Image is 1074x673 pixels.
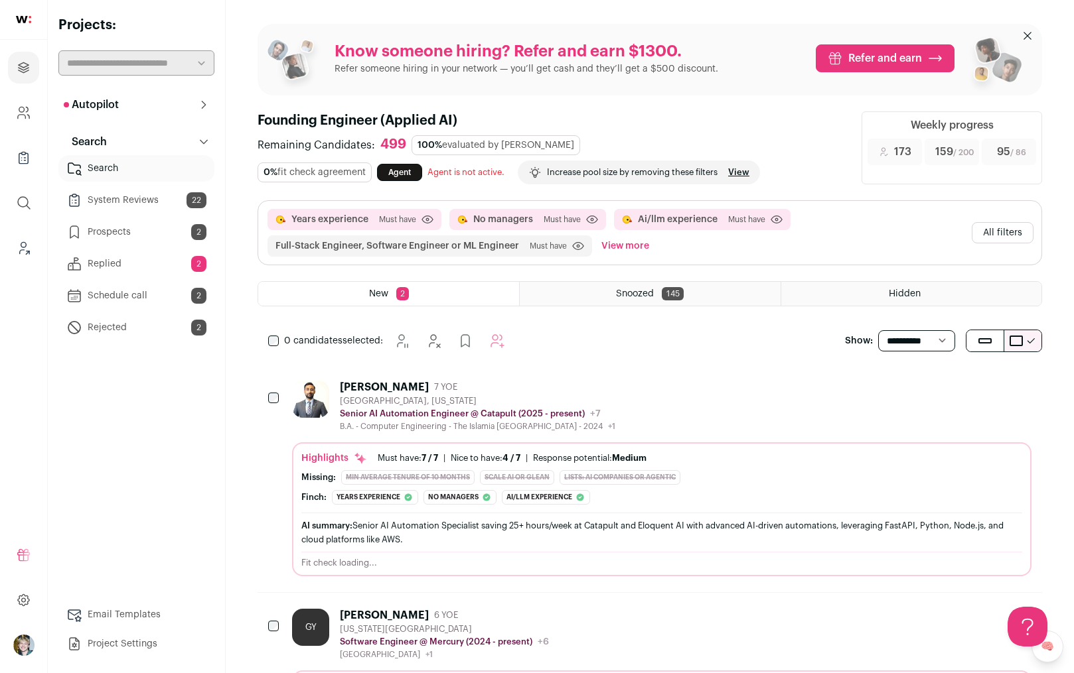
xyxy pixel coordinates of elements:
[58,219,214,245] a: Prospects2
[64,134,107,150] p: Search
[8,232,39,264] a: Leads (Backoffice)
[728,214,765,225] span: Must have
[8,142,39,174] a: Company Lists
[301,472,336,483] div: Missing:
[340,609,429,622] div: [PERSON_NAME]
[502,454,520,462] span: 4 / 7
[335,41,718,62] p: Know someone hiring? Refer and earn $1300.
[434,610,458,621] span: 6 YOE
[275,239,519,253] button: Full-Stack Engineer, Software Engineer or ML Engineer
[369,289,388,298] span: New
[340,408,585,419] p: Senior AI Automation Engineer @ Catapult (2025 - present)
[473,213,533,226] button: No managers
[420,328,447,354] button: Hide
[1008,607,1047,646] iframe: Help Scout Beacon - Open
[480,470,554,485] div: Scale AI or Glean
[997,144,1026,160] span: 95
[388,328,415,354] button: Snooze
[258,111,846,130] h1: Founding Engineer (Applied AI)
[340,649,549,660] div: [GEOGRAPHIC_DATA]
[377,164,422,181] a: Agent
[451,453,520,463] div: Nice to have:
[191,288,206,304] span: 2
[935,144,974,160] span: 159
[284,336,343,345] span: 0 candidates
[1010,149,1026,156] span: / 86
[418,141,442,150] span: 100%
[58,282,214,309] a: Schedule call2
[292,381,329,418] img: 1752171751749
[599,235,652,257] button: View more
[8,97,39,129] a: Company and ATS Settings
[58,631,214,657] a: Project Settings
[340,381,429,394] div: [PERSON_NAME]
[264,168,277,177] span: 0%
[1032,631,1063,662] a: 🧠
[560,470,680,485] div: Lists: AI Companies or Agentic
[301,558,1022,568] div: Fit check loading...
[58,314,214,341] a: Rejected2
[58,187,214,214] a: System Reviews22
[520,282,780,306] a: Snoozed 145
[341,470,475,485] div: min average tenure of 10 months
[538,637,549,646] span: +6
[58,16,214,34] h2: Projects:
[380,137,406,153] div: 499
[638,213,718,226] button: Ai/llm experience
[58,601,214,628] a: Email Templates
[335,62,718,76] p: Refer someone hiring in your network — you’ll get cash and they’ll get a $500 discount.
[258,162,372,182] div: fit check agreement
[8,52,39,84] a: Projects
[58,92,214,118] button: Autopilot
[292,609,329,646] div: GY
[972,222,1034,243] button: All filters
[340,637,532,647] p: Software Engineer @ Mercury (2024 - present)
[845,334,873,347] p: Show:
[340,421,615,432] div: B.A. - Computer Engineering - The Islamia [GEOGRAPHIC_DATA] - 2024
[284,334,383,347] span: selected:
[258,137,375,153] span: Remaining Candidates:
[13,635,35,656] button: Open dropdown
[187,192,206,208] span: 22
[301,452,367,465] div: Highlights
[816,44,955,72] a: Refer and earn
[427,168,504,176] span: Agent is not active.
[191,224,206,240] span: 2
[452,328,479,354] button: Add to Prospects
[423,490,497,505] div: No managers
[612,454,647,462] span: Medium
[728,167,749,178] a: View
[547,167,718,178] p: Increase pool size by removing these filters
[292,381,1032,576] a: [PERSON_NAME] 7 YOE [GEOGRAPHIC_DATA], [US_STATE] Senior AI Automation Engineer @ Catapult (2025 ...
[953,149,974,156] span: / 200
[301,521,352,530] span: AI summary:
[608,422,615,430] span: +1
[16,16,31,23] img: wellfound-shorthand-0d5821cbd27db2630d0214b213865d53afaa358527fdda9d0ea32b1df1b89c2c.svg
[340,396,615,406] div: [GEOGRAPHIC_DATA], [US_STATE]
[530,241,567,251] span: Must have
[544,214,581,225] span: Must have
[889,289,921,298] span: Hidden
[301,492,327,503] div: Finch:
[379,214,416,225] span: Must have
[13,635,35,656] img: 6494470-medium_jpg
[502,490,590,505] div: Ai/llm experience
[378,453,647,463] ul: | |
[191,320,206,336] span: 2
[781,282,1041,306] a: Hidden
[301,519,1022,546] div: Senior AI Automation Specialist saving 25+ hours/week at Catapult and Eloquent AI with advanced A...
[378,453,438,463] div: Must have:
[662,287,684,300] span: 145
[191,256,206,272] span: 2
[484,328,510,354] button: Add to Autopilot
[332,490,418,505] div: Years experience
[590,409,601,418] span: +7
[894,144,911,160] span: 173
[340,624,549,635] div: [US_STATE][GEOGRAPHIC_DATA]
[291,213,368,226] button: Years experience
[422,454,438,462] span: 7 / 7
[434,382,457,393] span: 7 YOE
[412,135,580,155] div: evaluated by [PERSON_NAME]
[58,129,214,155] button: Search
[396,287,409,300] span: 2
